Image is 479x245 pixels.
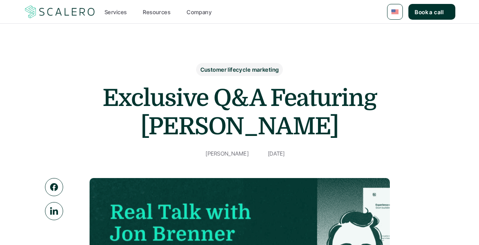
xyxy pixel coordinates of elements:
p: [DATE] [268,148,285,158]
p: Book a call [415,8,443,16]
p: Services [105,8,127,16]
img: Scalero company logotype [24,4,96,19]
p: Company [187,8,211,16]
a: Scalero company logotype [24,5,96,19]
p: [PERSON_NAME] [206,148,249,158]
h1: Exclusive Q&A Featuring [PERSON_NAME] [82,84,397,141]
p: Customer lifecycle marketing [200,65,279,74]
p: Resources [143,8,170,16]
a: Book a call [408,4,455,20]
